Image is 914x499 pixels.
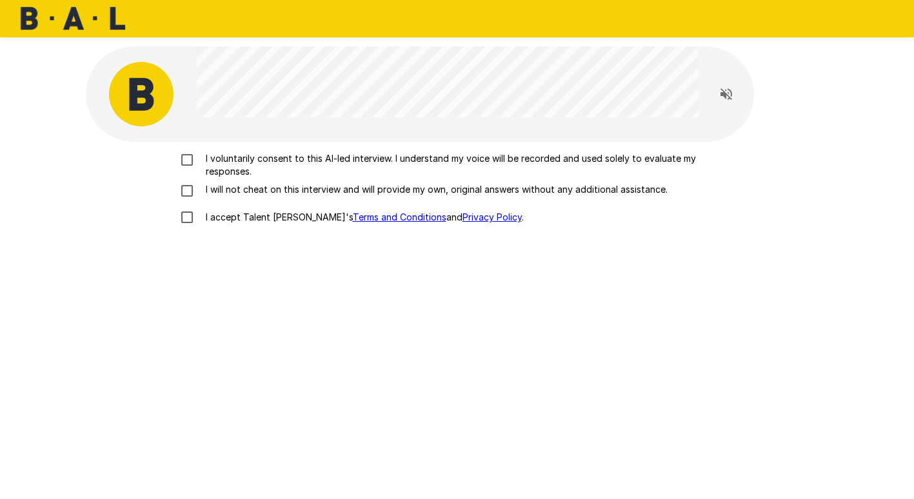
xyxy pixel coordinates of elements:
[109,62,174,126] img: bal_avatar.png
[353,211,446,222] a: Terms and Conditions
[462,211,522,222] a: Privacy Policy
[201,211,524,224] p: I accept Talent [PERSON_NAME]'s and .
[713,81,739,107] button: Read questions aloud
[201,183,668,196] p: I will not cheat on this interview and will provide my own, original answers without any addition...
[201,152,741,178] p: I voluntarily consent to this AI-led interview. I understand my voice will be recorded and used s...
